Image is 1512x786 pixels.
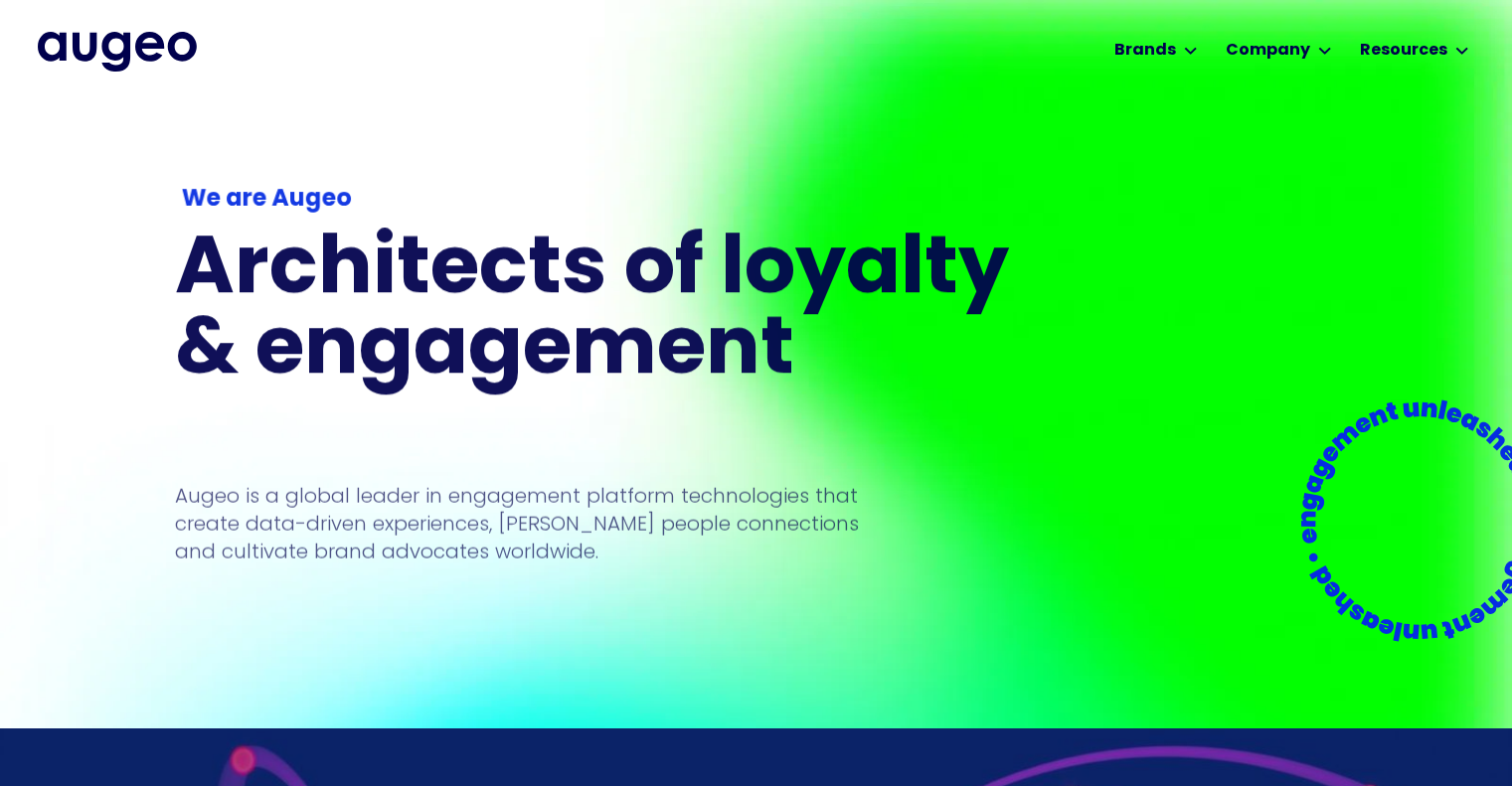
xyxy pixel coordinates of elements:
[175,482,859,565] p: Augeo is a global leader in engagement platform technologies that create data-driven experiences,...
[175,233,1034,393] h1: Architects of loyalty & engagement
[181,183,1027,218] div: We are Augeo
[38,32,197,72] img: Augeo's full logo in midnight blue.
[1114,39,1176,63] div: Brands
[38,32,197,72] a: home
[1226,39,1310,63] div: Company
[1360,39,1447,63] div: Resources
